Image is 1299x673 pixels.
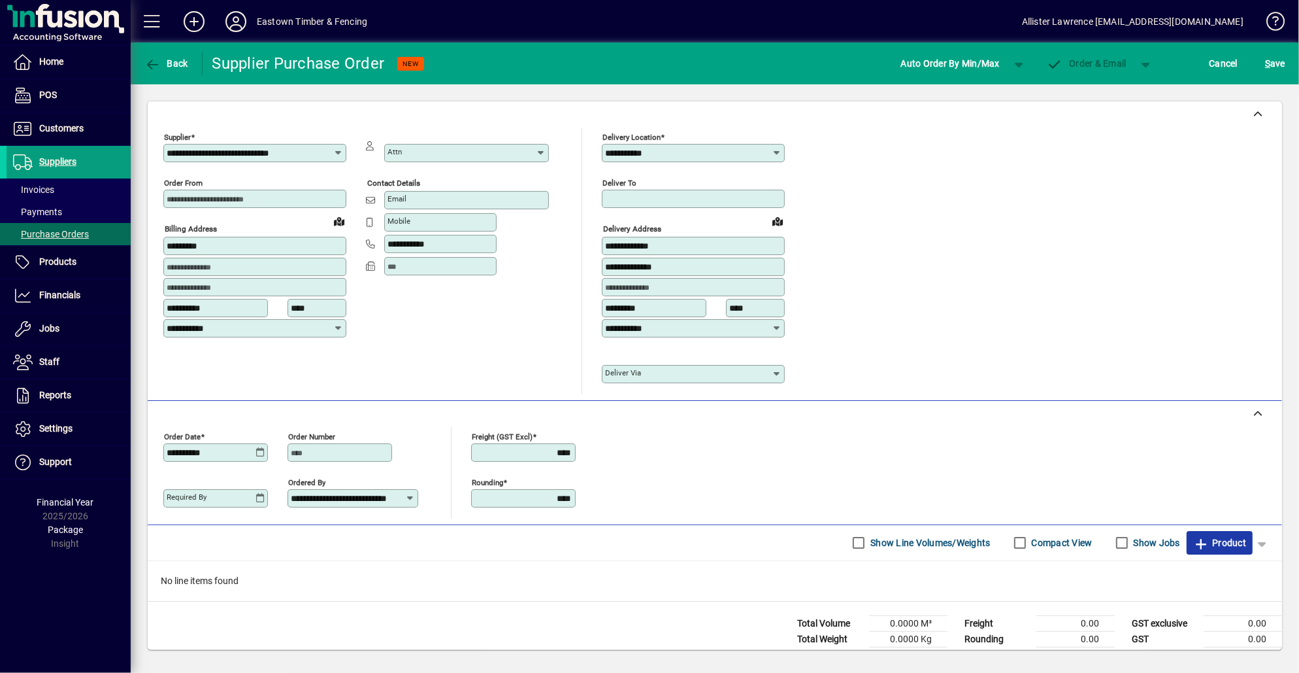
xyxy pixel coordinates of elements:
[1040,52,1133,75] button: Order & Email
[958,631,1036,647] td: Rounding
[901,53,1000,74] span: Auto Order By Min/Max
[48,525,83,535] span: Package
[602,133,661,142] mat-label: Delivery Location
[958,615,1036,631] td: Freight
[387,216,410,226] mat-label: Mobile
[167,492,206,502] mat-label: Required by
[13,207,62,217] span: Payments
[403,60,419,68] span: NEW
[212,53,385,74] div: Supplier Purchase Order
[1193,532,1246,553] span: Product
[1036,631,1115,647] td: 0.00
[472,432,533,441] mat-label: Freight (GST excl)
[39,156,76,167] span: Suppliers
[7,279,131,312] a: Financials
[329,211,350,232] a: View on map
[1265,58,1270,69] span: S
[387,147,402,156] mat-label: Attn
[1257,3,1283,45] a: Knowledge Base
[7,446,131,479] a: Support
[869,631,947,647] td: 0.0000 Kg
[1204,615,1282,631] td: 0.00
[7,346,131,379] a: Staff
[144,58,188,69] span: Back
[767,211,788,232] a: View on map
[1022,11,1243,32] div: Allister Lawrence [EMAIL_ADDRESS][DOMAIN_NAME]
[39,256,76,267] span: Products
[791,631,869,647] td: Total Weight
[13,229,89,239] span: Purchase Orders
[39,123,84,133] span: Customers
[13,184,54,195] span: Invoices
[1125,647,1204,663] td: GST inclusive
[7,246,131,279] a: Products
[39,457,72,467] span: Support
[37,497,94,508] span: Financial Year
[257,11,367,32] div: Eastown Timber & Fencing
[141,52,191,75] button: Back
[7,179,131,201] a: Invoices
[39,390,71,400] span: Reports
[1029,536,1093,549] label: Compact View
[602,179,636,188] mat-label: Deliver To
[164,179,203,188] mat-label: Order from
[1265,53,1285,74] span: ave
[7,413,131,445] a: Settings
[605,368,641,377] mat-label: Deliver via
[472,477,503,487] mat-label: Rounding
[7,46,131,78] a: Home
[39,56,63,67] span: Home
[1125,615,1204,631] td: GST exclusive
[39,290,80,300] span: Financials
[1131,536,1180,549] label: Show Jobs
[39,323,59,334] span: Jobs
[288,432,335,441] mat-label: Order number
[1204,647,1282,663] td: 0.00
[7,379,131,412] a: Reports
[1187,531,1253,555] button: Product
[1262,52,1289,75] button: Save
[164,432,201,441] mat-label: Order date
[7,223,131,245] a: Purchase Orders
[1204,631,1282,647] td: 0.00
[131,52,203,75] app-page-header-button: Back
[39,90,57,100] span: POS
[7,79,131,112] a: POS
[7,201,131,223] a: Payments
[39,423,73,434] span: Settings
[868,536,990,549] label: Show Line Volumes/Weights
[1209,53,1238,74] span: Cancel
[215,10,257,33] button: Profile
[148,561,1282,601] div: No line items found
[387,194,406,203] mat-label: Email
[164,133,191,142] mat-label: Supplier
[895,52,1006,75] button: Auto Order By Min/Max
[39,356,59,367] span: Staff
[869,615,947,631] td: 0.0000 M³
[1036,615,1115,631] td: 0.00
[791,615,869,631] td: Total Volume
[1047,58,1126,69] span: Order & Email
[7,313,131,345] a: Jobs
[173,10,215,33] button: Add
[288,477,325,487] mat-label: Ordered by
[1125,631,1204,647] td: GST
[7,112,131,145] a: Customers
[1206,52,1241,75] button: Cancel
